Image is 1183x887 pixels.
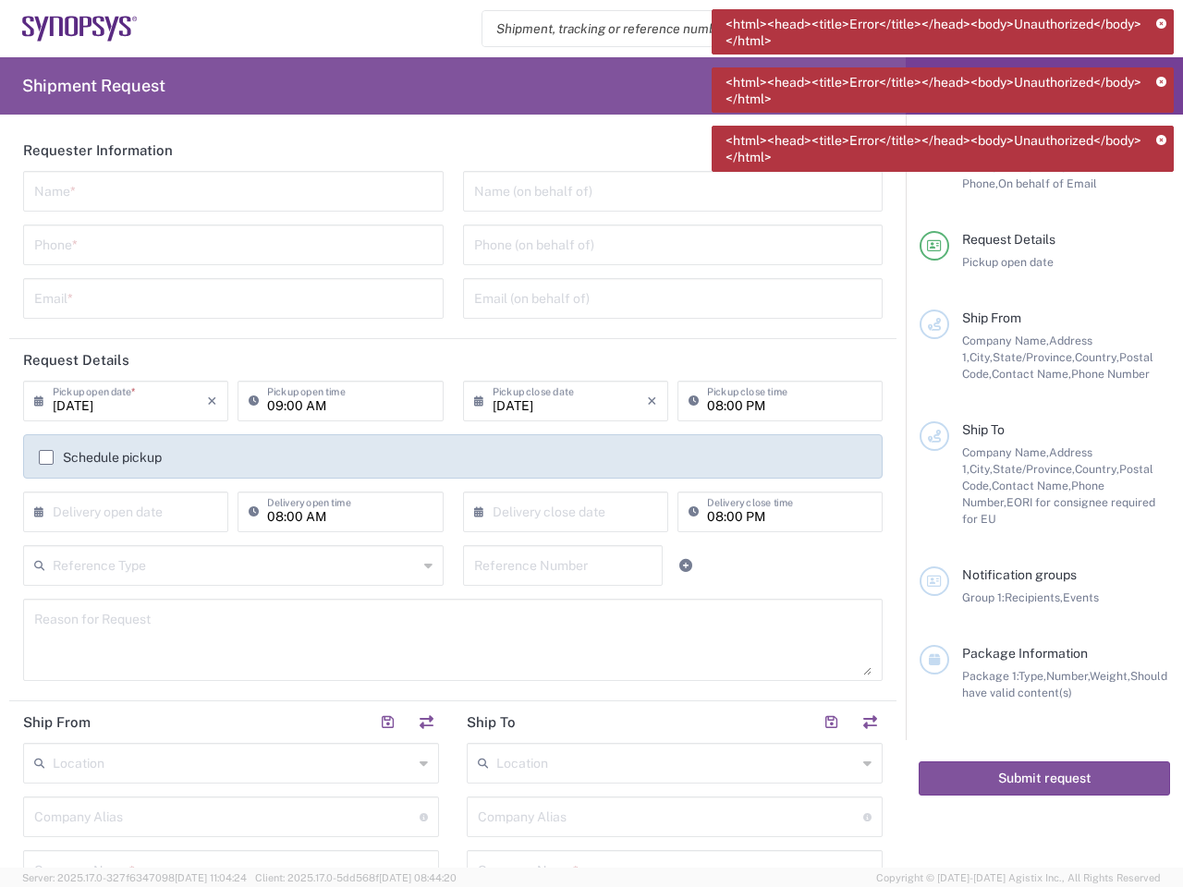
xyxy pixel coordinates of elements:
span: Type, [1018,669,1046,683]
h2: Shipment Request [22,75,165,97]
span: State/Province, [993,350,1075,364]
span: Company Name, [962,445,1049,459]
h2: Requester Information [23,141,173,160]
span: Request Details [962,232,1055,247]
span: Package Information [962,646,1088,661]
span: City, [970,462,993,476]
span: <html><head><title>Error</title></head><body>Unauthorized</body></html> [726,74,1143,107]
span: Server: 2025.17.0-327f6347098 [22,872,247,883]
span: Country, [1075,350,1119,364]
h2: Ship To [467,713,516,732]
span: City, [970,350,993,364]
label: Schedule pickup [39,450,162,465]
span: <html><head><title>Error</title></head><body>Unauthorized</body></html> [726,132,1143,165]
span: Copyright © [DATE]-[DATE] Agistix Inc., All Rights Reserved [876,869,1161,886]
span: Phone Number [1071,367,1150,381]
span: Package 1: [962,669,1018,683]
a: Add Reference [673,553,699,578]
span: EORI for consignee required for EU [962,495,1155,526]
i: × [207,386,217,416]
span: Pickup open date [962,255,1054,269]
span: Ship To [962,422,1005,437]
h2: Request Details [23,351,129,370]
span: Company Name, [962,334,1049,347]
i: × [647,386,657,416]
span: [DATE] 08:44:20 [379,872,457,883]
span: Country, [1075,462,1119,476]
span: State/Province, [993,462,1075,476]
span: Events [1063,590,1099,604]
span: Notification groups [962,567,1077,582]
span: <html><head><title>Error</title></head><body>Unauthorized</body></html> [726,16,1143,49]
input: Shipment, tracking or reference number [482,11,961,46]
button: Submit request [919,761,1170,796]
span: [DATE] 11:04:24 [175,872,247,883]
span: Client: 2025.17.0-5dd568f [255,872,457,883]
span: Recipients, [1005,590,1063,604]
span: Contact Name, [992,479,1071,492]
span: Weight, [1090,669,1130,683]
h2: Ship From [23,713,91,732]
span: Group 1: [962,590,1005,604]
span: Ship From [962,310,1021,325]
span: Contact Name, [992,367,1071,381]
span: Number, [1046,669,1090,683]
